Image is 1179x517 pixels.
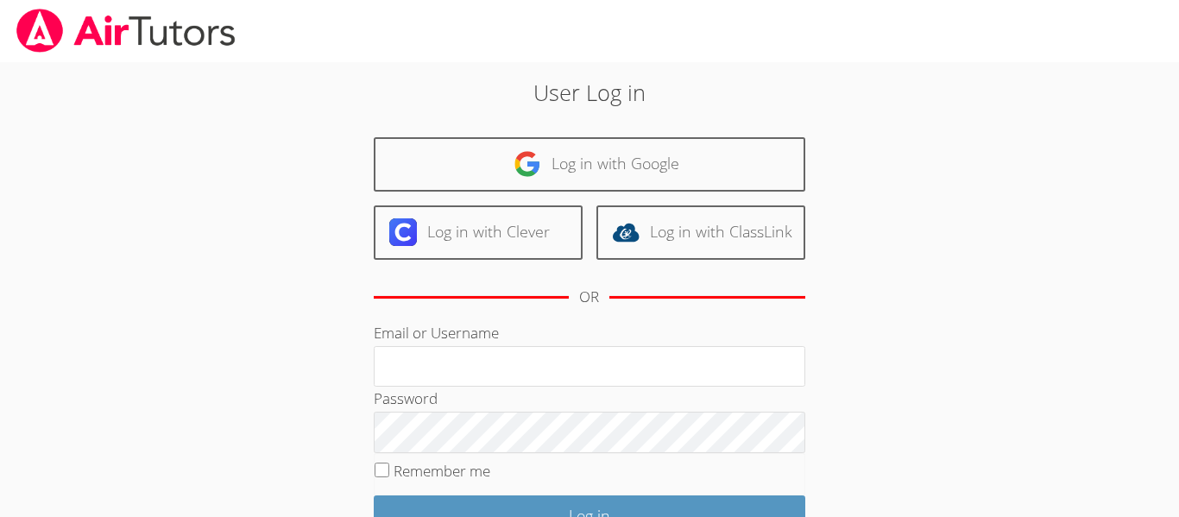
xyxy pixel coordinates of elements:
div: OR [579,285,599,310]
a: Log in with Clever [374,205,583,260]
label: Password [374,388,438,408]
label: Email or Username [374,323,499,343]
img: google-logo-50288ca7cdecda66e5e0955fdab243c47b7ad437acaf1139b6f446037453330a.svg [514,150,541,178]
h2: User Log in [271,76,908,109]
img: classlink-logo-d6bb404cc1216ec64c9a2012d9dc4662098be43eaf13dc465df04b49fa7ab582.svg [612,218,640,246]
img: airtutors_banner-c4298cdbf04f3fff15de1276eac7730deb9818008684d7c2e4769d2f7ddbe033.png [15,9,237,53]
label: Remember me [394,461,490,481]
a: Log in with Google [374,137,805,192]
img: clever-logo-6eab21bc6e7a338710f1a6ff85c0baf02591cd810cc4098c63d3a4b26e2feb20.svg [389,218,417,246]
a: Log in with ClassLink [596,205,805,260]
